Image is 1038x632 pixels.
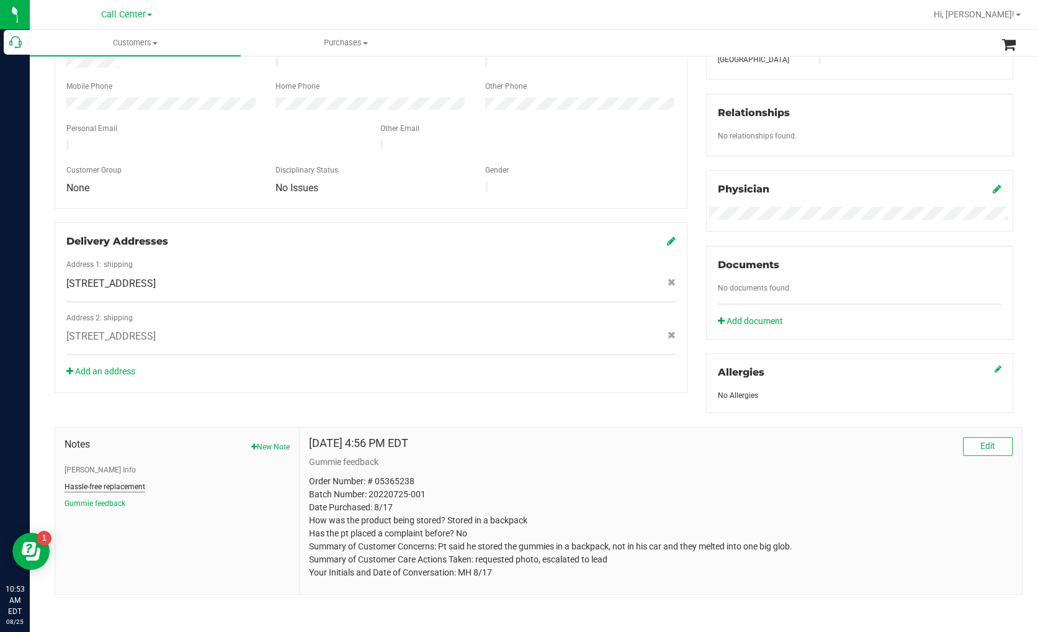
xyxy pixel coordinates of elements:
[65,464,136,476] button: [PERSON_NAME] Info
[66,366,135,376] a: Add an address
[66,182,89,194] span: None
[718,259,779,271] span: Documents
[251,441,290,453] button: New Note
[718,183,769,195] span: Physician
[6,584,24,617] p: 10:53 AM EDT
[65,498,125,509] button: Gummie feedback
[66,165,122,176] label: Customer Group
[30,37,241,48] span: Customers
[718,107,790,119] span: Relationships
[718,390,1001,401] div: No Allergies
[963,437,1013,456] button: Edit
[485,165,509,176] label: Gender
[37,531,51,546] iframe: Resource center unread badge
[718,315,789,328] a: Add document
[380,123,419,134] label: Other Email
[12,533,50,570] iframe: Resource center
[66,276,156,291] span: [STREET_ADDRESS]
[65,437,290,452] span: Notes
[718,366,764,378] span: Allergies
[934,9,1014,19] span: Hi, [PERSON_NAME]!
[241,37,451,48] span: Purchases
[718,130,797,142] label: No relationships found.
[980,441,995,451] span: Edit
[275,165,338,176] label: Disciplinary Status
[66,123,117,134] label: Personal Email
[66,235,168,247] span: Delivery Addresses
[241,30,452,56] a: Purchases
[6,617,24,626] p: 08/25
[485,81,527,92] label: Other Phone
[309,475,1013,579] p: Order Number: # 05365238 Batch Number: 20220725-001 Date Purchased: 8/17 How was the product bein...
[275,182,318,194] span: No Issues
[9,36,22,48] inline-svg: Call Center
[101,9,146,20] span: Call Center
[65,481,145,492] button: Hassle-free replacement
[66,312,133,323] label: Address 2: shipping
[30,30,241,56] a: Customers
[66,259,133,270] label: Address 1: shipping
[309,437,408,449] h4: [DATE] 4:56 PM EDT
[66,81,112,92] label: Mobile Phone
[709,54,809,65] div: [GEOGRAPHIC_DATA]
[275,81,320,92] label: Home Phone
[309,456,1013,469] p: Gummie feedback
[718,284,791,292] span: No documents found.
[66,329,156,344] span: [STREET_ADDRESS]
